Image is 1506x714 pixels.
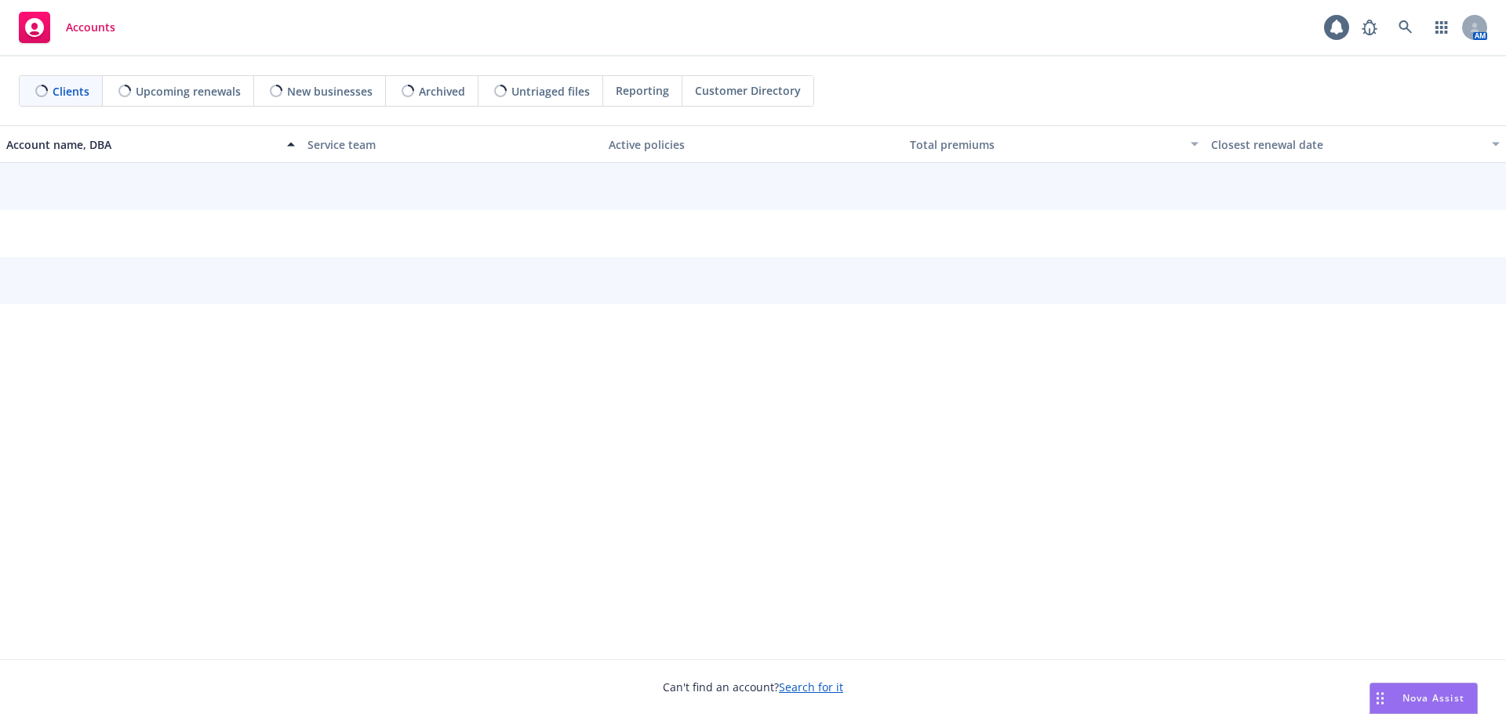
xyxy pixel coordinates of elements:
span: Untriaged files [511,83,590,100]
div: Service team [307,136,596,153]
span: Archived [419,83,465,100]
a: Switch app [1426,12,1457,43]
span: Accounts [66,21,115,34]
span: Reporting [616,82,669,99]
span: Customer Directory [695,82,801,99]
a: Search [1390,12,1421,43]
a: Accounts [13,5,122,49]
a: Report a Bug [1354,12,1385,43]
div: Drag to move [1370,683,1390,713]
div: Closest renewal date [1211,136,1482,153]
div: Total premiums [910,136,1181,153]
button: Total premiums [904,125,1205,163]
span: Clients [53,83,89,100]
div: Account name, DBA [6,136,278,153]
span: New businesses [287,83,373,100]
span: Nova Assist [1402,691,1464,705]
button: Nova Assist [1370,683,1478,714]
span: Upcoming renewals [136,83,241,100]
button: Active policies [602,125,904,163]
span: Can't find an account? [663,679,843,695]
button: Service team [301,125,602,163]
a: Search for it [779,680,843,694]
div: Active policies [609,136,897,153]
button: Closest renewal date [1205,125,1506,163]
